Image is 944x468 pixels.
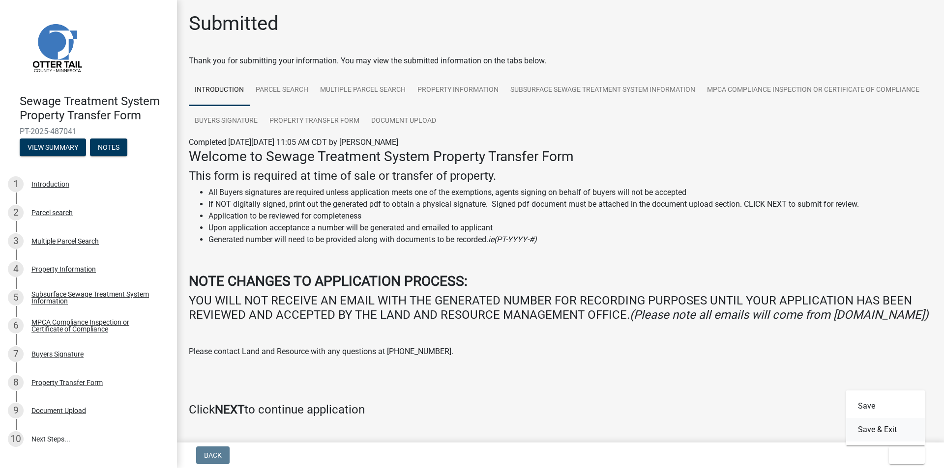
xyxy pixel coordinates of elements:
[264,106,365,137] a: Property Transfer Form
[20,138,86,156] button: View Summary
[20,94,169,123] h4: Sewage Treatment System Property Transfer Form
[204,451,222,459] span: Back
[189,346,932,358] p: Please contact Land and Resource with any questions at [PHONE_NUMBER].
[889,446,925,464] button: Exit
[31,209,73,216] div: Parcel search
[189,294,932,322] h4: YOU WILL NOT RECEIVE AN EMAIL WITH THE GENERATED NUMBER FOR RECORDING PURPOSES UNTIL YOUR APPLICA...
[846,394,925,418] button: Save
[488,235,537,244] i: ie(PT-YYYY-#)
[412,75,504,106] a: Property Information
[31,181,69,188] div: Introduction
[8,375,24,390] div: 8
[630,308,928,322] i: (Please note all emails will come from [DOMAIN_NAME])
[846,418,925,441] button: Save & Exit
[189,273,468,289] strong: NOTE CHANGES TO APPLICATION PROCESS:
[208,234,932,246] li: Generated number will need to be provided along with documents to be recorded.
[504,75,701,106] a: Subsurface Sewage Treatment System Information
[196,446,230,464] button: Back
[208,187,932,198] li: All Buyers signatures are required unless application meets one of the exemptions, agents signing...
[8,233,24,249] div: 3
[208,198,932,210] li: If NOT digitally signed, print out the generated pdf to obtain a physical signature. Signed pdf d...
[250,75,314,106] a: Parcel search
[8,431,24,447] div: 10
[701,75,925,106] a: MPCA Compliance Inspection or Certificate of Compliance
[31,379,103,386] div: Property Transfer Form
[31,238,99,245] div: Multiple Parcel Search
[189,75,250,106] a: Introduction
[90,144,127,152] wm-modal-confirm: Notes
[314,75,412,106] a: Multiple Parcel Search
[8,318,24,333] div: 6
[31,351,84,358] div: Buyers Signature
[189,148,932,165] h3: Welcome to Sewage Treatment System Property Transfer Form
[31,319,161,332] div: MPCA Compliance Inspection or Certificate of Compliance
[31,291,161,304] div: Subsurface Sewage Treatment System Information
[189,106,264,137] a: Buyers Signature
[215,403,244,416] strong: NEXT
[20,10,93,84] img: Otter Tail County, Minnesota
[31,407,86,414] div: Document Upload
[208,210,932,222] li: Application to be reviewed for completeness
[846,390,925,445] div: Exit
[365,106,442,137] a: Document Upload
[189,55,932,67] div: Thank you for submitting your information. You may view the submitted information on the tabs below.
[8,176,24,192] div: 1
[189,403,932,417] h4: Click to continue application
[8,403,24,418] div: 9
[20,144,86,152] wm-modal-confirm: Summary
[208,222,932,234] li: Upon application acceptance a number will be generated and emailed to applicant
[20,127,157,136] span: PT-2025-487041
[8,346,24,362] div: 7
[8,205,24,220] div: 2
[189,169,932,183] h4: This form is required at time of sale or transfer of property.
[8,290,24,305] div: 5
[189,12,279,35] h1: Submitted
[897,451,911,459] span: Exit
[90,138,127,156] button: Notes
[8,261,24,277] div: 4
[189,138,398,147] span: Completed [DATE][DATE] 11:05 AM CDT by [PERSON_NAME]
[31,266,96,273] div: Property Information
